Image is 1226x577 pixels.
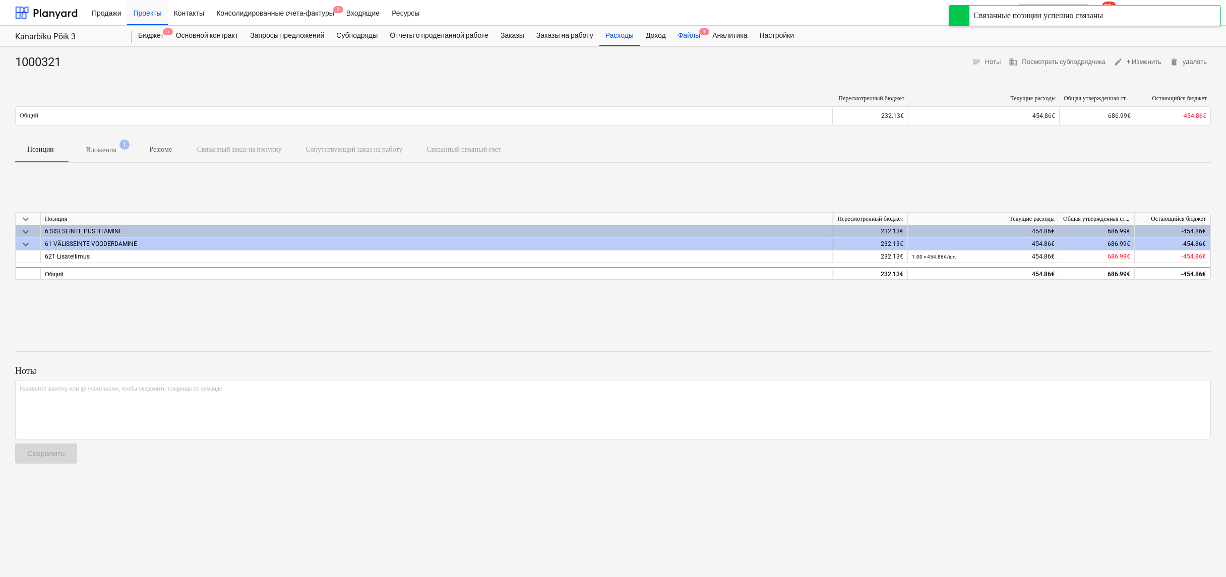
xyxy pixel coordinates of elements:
a: Расходы [599,26,640,46]
div: Позиция [41,213,832,225]
span: keyboard_arrow_down [20,238,32,250]
div: Пересмотренный бюджет [832,213,908,225]
a: Бюджет5 [132,26,170,46]
button: Посмотреть субподрядчика [1005,54,1110,70]
a: Основной контракт [170,26,244,46]
div: Текущие расходы [908,213,1059,225]
span: notes [972,57,981,67]
span: edit [1114,57,1123,67]
div: 61 VÄLISSEINTE VOODERDAMINE [45,238,828,250]
span: 621 Lisatellimus [45,253,90,260]
div: 454.86€ [912,238,1055,250]
button: + Изменить [1110,54,1166,70]
button: удалять [1166,54,1211,70]
span: удалять [1170,56,1207,68]
p: Позиции [27,144,54,155]
small: 1.00 × 454.86€ / шт. [912,254,956,260]
a: Аналитика [706,26,753,46]
button: Ноты [968,54,1005,70]
div: 454.86€ [912,268,1055,281]
a: Запросы предложений [244,26,330,46]
p: Общий [20,111,38,120]
div: 686.99€ [1059,225,1135,238]
a: Доход [640,26,672,46]
div: Общая утвержденная стоимость [1059,213,1135,225]
div: -454.86€ [1135,238,1210,250]
div: 232.13€ [832,108,908,124]
div: -454.86€ [1135,267,1210,280]
div: 454.86€ [912,250,1055,263]
span: keyboard_arrow_down [20,226,32,238]
div: Пересмотренный бюджет [837,95,904,102]
span: 1 [119,140,130,150]
div: Остающийся бюджет [1139,95,1207,102]
span: 2 [333,6,343,13]
a: Заказы на работу [530,26,599,46]
span: 1 [699,28,709,35]
div: 1000321 [15,54,69,71]
div: Общая утвержденная стоимость [1064,95,1131,102]
div: Текущие расходы [912,95,1056,102]
span: -454.86€ [1181,253,1206,260]
a: Отчеты о проделанной работе [384,26,495,46]
span: business [1009,57,1018,67]
div: Общий [41,267,832,280]
span: Ноты [972,56,1001,68]
div: Kanarbiku Põik 3 [15,32,120,42]
span: Посмотреть субподрядчика [1009,56,1106,68]
div: 686.99€ [1059,238,1135,250]
p: Резюме [149,144,173,155]
div: 6 SISESEINTE PÜSTITAMINE [45,225,828,237]
a: Заказы [495,26,530,46]
p: Вложения [86,145,116,155]
p: Ноты [15,365,1211,377]
a: Субподряды [330,26,384,46]
a: Файлы1 [672,26,706,46]
span: 5 [163,28,173,35]
span: + Изменить [1114,56,1161,68]
div: 686.99€ [1059,108,1135,124]
div: 232.13€ [832,250,908,263]
div: -454.86€ [1135,225,1210,238]
div: Файлы [672,26,706,46]
div: 454.86€ [912,112,1055,119]
a: Настройки [753,26,800,46]
div: Бюджет [132,26,170,46]
span: delete [1170,57,1179,67]
span: keyboard_arrow_down [20,213,32,225]
div: 232.13€ [832,267,908,280]
div: 454.86€ [912,225,1055,238]
span: -454.86€ [1182,112,1206,119]
div: 232.13€ [832,225,908,238]
div: 686.99€ [1059,267,1135,280]
span: 686.99€ [1108,253,1130,260]
div: Связанные позиции успешно связаны [973,10,1103,22]
div: 232.13€ [832,238,908,250]
div: Остающийся бюджет [1135,213,1210,225]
